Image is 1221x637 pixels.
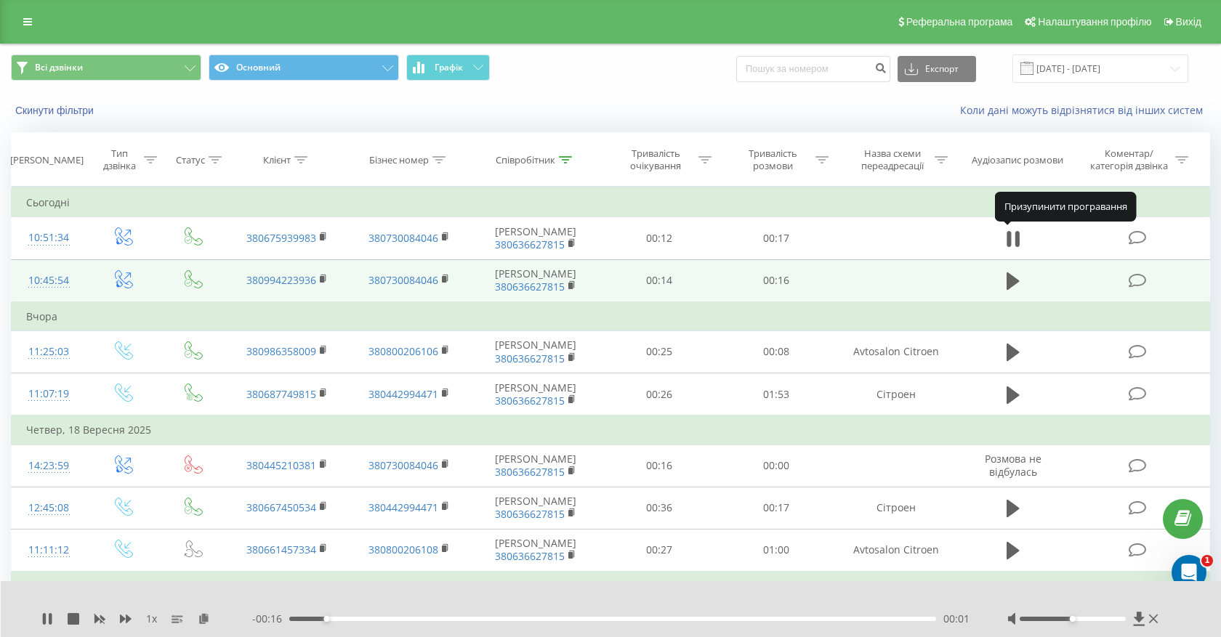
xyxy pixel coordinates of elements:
button: Основний [209,54,399,81]
td: Avtosalon Citroen [835,330,956,373]
div: Accessibility label [1070,616,1076,622]
button: Всі дзвінки [11,54,201,81]
span: Налаштування профілю [1038,16,1151,28]
a: 380636627815 [495,280,565,293]
td: Avtosalon Citroen [835,529,956,572]
span: 00:01 [943,612,970,626]
button: Скинути фільтри [11,104,101,117]
td: Вчора [12,302,1210,331]
td: 00:17 [718,487,835,529]
td: 00:16 [601,445,718,487]
span: Всі дзвінки [35,62,83,73]
a: 380636627815 [495,507,565,521]
div: Призупинити програвання [995,192,1137,221]
div: Назва схеми переадресації [853,147,931,172]
div: 10:45:54 [26,267,72,295]
td: 01:53 [718,373,835,416]
td: [PERSON_NAME] [470,373,601,416]
td: 00:26 [601,373,718,416]
div: Аудіозапис розмови [972,154,1063,166]
div: [PERSON_NAME] [10,154,84,166]
td: [PERSON_NAME] [470,217,601,259]
td: 00:12 [601,217,718,259]
div: Коментар/категорія дзвінка [1087,147,1172,172]
td: [PERSON_NAME] [470,445,601,487]
td: [PERSON_NAME] [470,529,601,572]
td: Сітроен [835,373,956,416]
a: 380636627815 [495,549,565,563]
div: 14:23:59 [26,452,72,480]
td: [PERSON_NAME] [470,330,601,373]
a: 380636627815 [495,394,565,407]
a: 380636627815 [495,352,565,365]
td: Сьогодні [12,188,1210,217]
td: 00:27 [601,529,718,572]
td: 00:16 [718,259,835,302]
div: Accessibility label [323,616,329,622]
iframe: Intercom live chat [1172,555,1206,590]
a: 380636627815 [495,238,565,251]
a: 380730084046 [368,273,438,287]
div: Статус [176,154,205,166]
a: 380800206106 [368,344,438,358]
div: 10:51:34 [26,224,72,252]
a: 380667450534 [246,500,316,514]
div: 11:25:03 [26,338,72,366]
div: Співробітник [496,154,555,166]
a: Коли дані можуть відрізнятися вiд інших систем [960,103,1210,117]
button: Експорт [898,56,976,82]
a: 380445210381 [246,458,316,472]
a: 380994223936 [246,273,316,287]
span: - 00:16 [252,612,289,626]
td: 00:25 [601,330,718,373]
a: 380661457334 [246,543,316,556]
div: 12:45:08 [26,494,72,522]
a: 380730084046 [368,231,438,245]
a: 380730084046 [368,458,438,472]
div: Тривалість очікування [617,147,695,172]
td: 00:14 [601,259,718,302]
td: 00:00 [718,445,835,487]
a: 380442994471 [368,500,438,514]
span: Вихід [1176,16,1201,28]
a: 380800206108 [368,543,438,556]
td: Четвер, 18 Вересня 2025 [12,415,1210,445]
a: 380636627815 [495,465,565,479]
td: 00:17 [718,217,835,259]
td: 00:08 [718,330,835,373]
a: 380442994471 [368,387,438,401]
div: Тривалість розмови [734,147,812,172]
div: 11:07:19 [26,380,72,408]
div: Клієнт [263,154,291,166]
td: Середа, 17 Вересня 2025 [12,572,1210,601]
td: 01:00 [718,529,835,572]
div: Бізнес номер [369,154,429,166]
a: 380675939983 [246,231,316,245]
span: Розмова не відбулась [985,452,1041,479]
input: Пошук за номером [736,56,890,82]
span: Реферальна програма [906,16,1013,28]
span: Графік [435,62,463,73]
button: Графік [406,54,490,81]
td: 00:36 [601,487,718,529]
span: 1 [1201,555,1213,567]
a: 380687749815 [246,387,316,401]
div: 11:11:12 [26,536,72,564]
div: Тип дзвінка [99,147,140,172]
td: [PERSON_NAME] [470,487,601,529]
td: Сітроен [835,487,956,529]
a: 380986358009 [246,344,316,358]
td: [PERSON_NAME] [470,259,601,302]
span: 1 x [146,612,157,626]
